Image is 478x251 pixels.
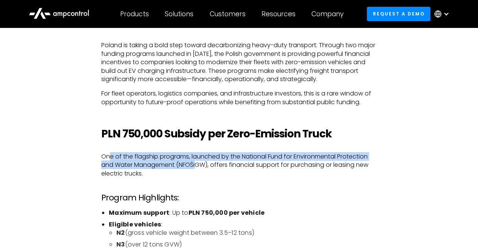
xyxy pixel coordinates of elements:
[101,41,377,83] p: Poland is taking a bold step toward decarbonizing heavy-duty transport. Through two major funding...
[116,240,377,249] li: (over 12 tons GVW)
[109,220,377,249] li: :
[210,10,246,18] div: Customers
[261,10,295,18] div: Resources
[101,152,377,178] p: One of the flagship programs, launched by the National Fund for Environmental Protection and Wate...
[311,10,343,18] div: Company
[101,126,332,141] strong: PLN 750,000 Subsidy per Zero-Emission Truck
[101,89,377,106] p: For fleet operators, logistics companies, and infrastructure investors, this is a rare window of ...
[116,228,125,237] strong: N2
[120,10,149,18] div: Products
[109,220,161,229] strong: Eligible vehicles
[165,10,193,18] div: Solutions
[116,229,377,237] li: (gross vehicle weight between 3.5–12 tons)
[101,193,377,203] h3: Program Highlights:
[109,208,169,217] strong: Maximum support
[109,209,377,217] li: : Up to
[116,240,125,249] strong: N3
[189,208,265,217] strong: PLN 750,000 per vehicle
[367,7,430,21] a: Request a demo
